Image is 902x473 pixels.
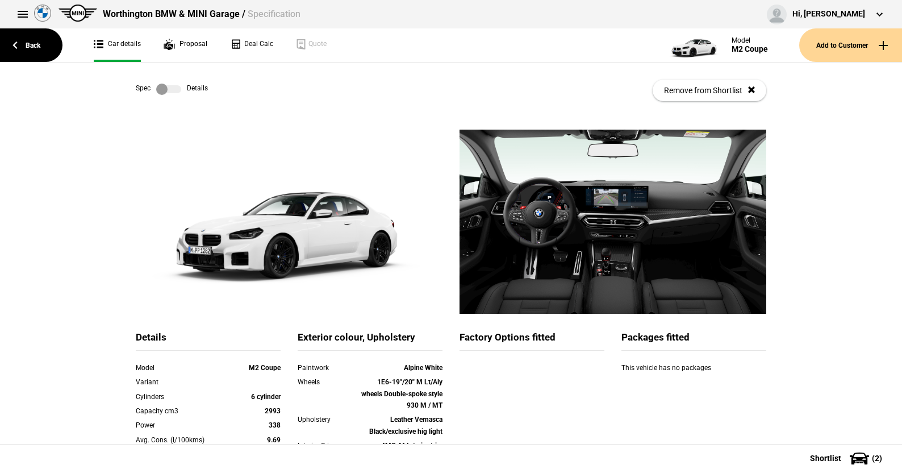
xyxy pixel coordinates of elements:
[94,28,141,62] a: Car details
[136,331,281,351] div: Details
[732,36,768,44] div: Model
[59,5,97,22] img: mini.png
[298,414,356,425] div: Upholstery
[136,420,223,431] div: Power
[136,391,223,403] div: Cylinders
[298,362,356,374] div: Paintwork
[136,84,208,95] div: Spec Details
[265,407,281,415] strong: 2993
[621,362,766,385] div: This vehicle has no packages
[653,80,766,101] button: Remove from Shortlist
[732,44,768,54] div: M2 Coupe
[103,8,300,20] div: Worthington BMW & MINI Garage /
[375,442,442,461] strong: 4MC-M Interior trim finishers Carbon Fibre
[136,376,223,388] div: Variant
[369,416,442,435] strong: Leather Vernasca Black/exclusive hig light
[136,362,223,374] div: Model
[799,28,902,62] button: Add to Customer
[230,28,273,62] a: Deal Calc
[298,376,356,388] div: Wheels
[136,434,223,446] div: Avg. Cons. (l/100kms)
[298,440,356,451] div: Interior Trim
[792,9,865,20] div: Hi, [PERSON_NAME]
[136,405,223,417] div: Capacity cm3
[810,454,841,462] span: Shortlist
[269,421,281,429] strong: 338
[793,444,902,472] button: Shortlist(2)
[361,378,442,409] strong: 1E6-19"/20" M Lt/Aly wheels Double-spoke style 930 M / MT
[34,5,51,22] img: bmw.png
[460,331,604,351] div: Factory Options fitted
[298,331,442,351] div: Exterior colour, Upholstery
[404,364,442,372] strong: Alpine White
[621,331,766,351] div: Packages fitted
[248,9,300,19] span: Specification
[872,454,882,462] span: ( 2 )
[249,364,281,372] strong: M2 Coupe
[267,436,281,444] strong: 9.69
[251,393,281,401] strong: 6 cylinder
[164,28,207,62] a: Proposal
